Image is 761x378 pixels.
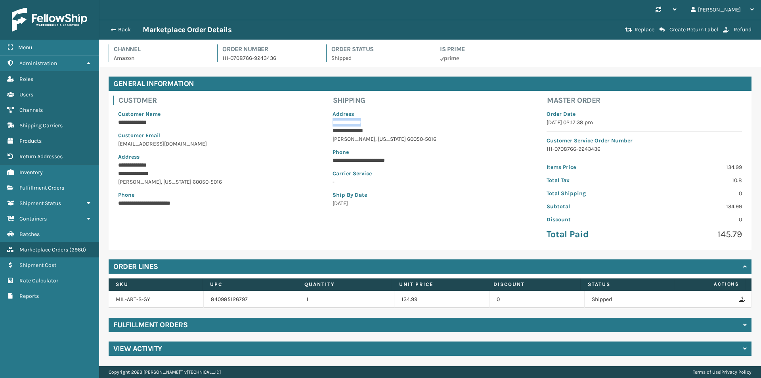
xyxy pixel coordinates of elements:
p: Carrier Service [333,169,528,178]
button: Back [106,26,143,33]
img: logo [12,8,87,32]
p: Copyright 2023 [PERSON_NAME]™ v [TECHNICAL_ID] [109,366,221,378]
td: Shipped [585,291,680,308]
td: 134.99 [394,291,489,308]
span: Fulfillment Orders [19,184,64,191]
p: Total Paid [547,228,639,240]
h4: Fulfillment Orders [113,320,187,330]
p: Phone [118,191,314,199]
p: Customer Email [118,131,314,140]
span: Batches [19,231,40,238]
h4: General Information [109,77,751,91]
i: Refund [723,27,729,33]
h4: Order Status [331,44,425,54]
p: 134.99 [649,202,742,211]
span: Shipment Cost [19,262,56,269]
label: UPC [210,281,290,288]
i: Replace [625,27,632,33]
td: 1 [299,291,394,308]
i: Refund Order Line [739,297,744,302]
p: Subtotal [547,202,639,211]
span: Menu [18,44,32,51]
p: Items Price [547,163,639,171]
span: Channels [19,107,43,113]
span: Reports [19,293,39,299]
button: Refund [721,26,754,33]
p: 10.8 [649,176,742,184]
h4: Channel [114,44,208,54]
h4: Order Lines [113,262,158,271]
p: [DATE] 02:17:38 pm [547,118,742,127]
p: Customer Service Order Number [547,136,742,145]
p: Total Shipping [547,189,639,198]
span: Address [118,154,140,160]
p: Order Date [547,110,742,118]
p: Customer Name [118,110,314,118]
h3: Marketplace Order Details [143,25,231,35]
span: Return Addresses [19,153,63,160]
p: [PERSON_NAME] , [US_STATE] 60050-5016 [118,178,314,186]
label: Status [588,281,667,288]
p: 145.79 [649,228,742,240]
p: 0 [649,215,742,224]
p: 0 [649,189,742,198]
a: Terms of Use [693,369,720,375]
td: 0 [489,291,585,308]
p: 111-0708766-9243436 [547,145,742,153]
label: Unit Price [399,281,479,288]
p: [PERSON_NAME] , [US_STATE] 60050-5016 [333,135,528,143]
h4: View Activity [113,344,162,353]
div: | [693,366,751,378]
p: Discount [547,215,639,224]
i: Create Return Label [659,27,665,33]
p: Phone [333,148,528,156]
p: Total Tax [547,176,639,184]
p: [DATE] [333,199,528,207]
span: Rate Calculator [19,277,58,284]
p: Ship By Date [333,191,528,199]
button: Create Return Label [657,26,721,33]
span: Marketplace Orders [19,246,68,253]
h4: Is Prime [440,44,534,54]
label: Discount [493,281,573,288]
span: Products [19,138,42,144]
p: 111-0708766-9243436 [222,54,316,62]
span: ( 2960 ) [69,246,86,253]
p: [EMAIL_ADDRESS][DOMAIN_NAME] [118,140,314,148]
h4: Order Number [222,44,316,54]
button: Replace [623,26,657,33]
h4: Customer [119,96,318,105]
span: Roles [19,76,33,83]
span: Administration [19,60,57,67]
label: SKU [116,281,195,288]
a: Privacy Policy [721,369,751,375]
label: Quantity [304,281,384,288]
span: Shipment Status [19,200,61,207]
span: Inventory [19,169,43,176]
td: 840985126797 [204,291,299,308]
span: Actions [677,278,744,291]
h4: Master Order [547,96,747,105]
span: Shipping Carriers [19,122,63,129]
p: - [333,178,528,186]
span: Users [19,91,33,98]
span: Address [333,111,354,117]
span: Containers [19,215,47,222]
p: 134.99 [649,163,742,171]
a: MIL-ART-S-GY [116,296,150,303]
p: Shipped [331,54,425,62]
p: Amazon [114,54,208,62]
h4: Shipping [333,96,533,105]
